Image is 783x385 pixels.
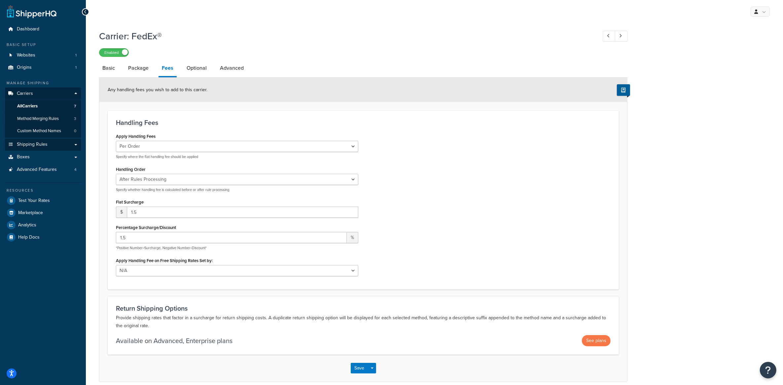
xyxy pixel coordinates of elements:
[116,314,611,330] p: Provide shipping rates that factor in a surcharge for return shipping costs. A duplicate return s...
[5,42,81,48] div: Basic Setup
[5,61,81,74] li: Origins
[5,113,81,125] li: Method Merging Rules
[17,154,30,160] span: Boxes
[217,60,247,76] a: Advanced
[74,167,77,173] span: 4
[5,100,81,112] a: AllCarriers7
[125,60,152,76] a: Package
[18,198,50,204] span: Test Your Rates
[5,151,81,163] a: Boxes
[99,30,590,43] h1: Carrier: FedEx®
[159,60,177,77] a: Fees
[760,362,776,378] button: Open Resource Center
[582,335,611,346] button: See plans
[116,336,232,345] p: Available on Advanced, Enterprise plans
[116,134,156,139] label: Apply Handling Fees
[5,138,81,151] a: Shipping Rules
[5,23,81,35] a: Dashboard
[5,195,81,207] a: Test Your Rates
[17,142,48,147] span: Shipping Rules
[5,88,81,100] a: Carriers
[99,49,128,57] label: Enabled
[116,119,611,126] h3: Handling Fees
[99,60,118,76] a: Basic
[116,305,611,312] h3: Return Shipping Options
[74,116,76,122] span: 3
[5,49,81,61] a: Websites1
[5,125,81,137] a: Custom Method Names0
[5,88,81,138] li: Carriers
[17,128,61,134] span: Custom Method Names
[74,128,76,134] span: 0
[17,65,32,70] span: Origins
[5,207,81,219] a: Marketplace
[351,363,369,373] button: Save
[183,60,210,76] a: Optional
[5,164,81,176] li: Advanced Features
[116,246,358,250] p: *Positive Number=Surcharge, Negative Number=Discount*
[17,116,59,122] span: Method Merging Rules
[18,235,40,240] span: Help Docs
[5,231,81,243] a: Help Docs
[5,113,81,125] a: Method Merging Rules3
[17,26,39,32] span: Dashboard
[5,188,81,193] div: Resources
[5,125,81,137] li: Custom Method Names
[17,167,57,173] span: Advanced Features
[617,84,630,96] button: Show Help Docs
[347,232,358,243] span: %
[18,222,36,228] span: Analytics
[116,207,127,218] span: $
[5,80,81,86] div: Manage Shipping
[116,258,213,263] label: Apply Handling Fee on Free Shipping Rates Set by:
[116,154,358,159] p: Specify where the flat handling fee should be applied
[108,86,207,93] span: Any handling fees you wish to add to this carrier.
[75,53,77,58] span: 1
[17,53,35,58] span: Websites
[17,91,33,96] span: Carriers
[5,164,81,176] a: Advanced Features4
[5,61,81,74] a: Origins1
[116,167,146,172] label: Handling Order
[74,103,76,109] span: 7
[116,187,358,192] p: Specify whether handling fee is calculated before or after rule processing
[603,31,616,42] a: Previous Record
[17,103,38,109] span: All Carriers
[116,225,176,230] label: Percentage Surcharge/Discount
[5,49,81,61] li: Websites
[615,31,628,42] a: Next Record
[116,200,144,205] label: Flat Surcharge
[18,210,43,216] span: Marketplace
[75,65,77,70] span: 1
[5,219,81,231] a: Analytics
